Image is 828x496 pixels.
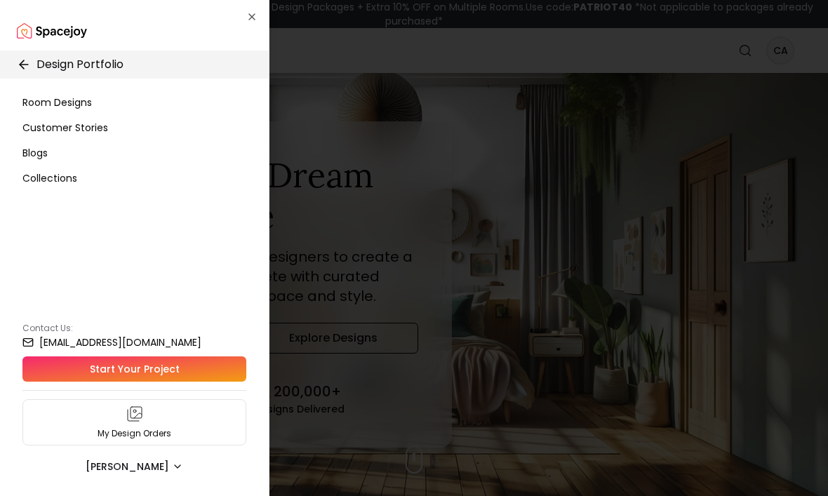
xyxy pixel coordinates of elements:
[22,356,246,382] a: Start Your Project
[22,454,246,479] button: [PERSON_NAME]
[17,17,87,45] a: Spacejoy
[22,337,246,348] a: [EMAIL_ADDRESS][DOMAIN_NAME]
[22,146,48,160] span: Blogs
[22,323,246,334] p: Contact Us:
[98,428,171,439] p: My Design Orders
[17,17,87,45] img: Spacejoy Logo
[22,121,108,135] span: Customer Stories
[22,171,77,185] span: Collections
[39,337,201,347] small: [EMAIL_ADDRESS][DOMAIN_NAME]
[36,56,123,73] p: Design Portfolio
[22,95,92,109] span: Room Designs
[22,399,246,445] a: My Design Orders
